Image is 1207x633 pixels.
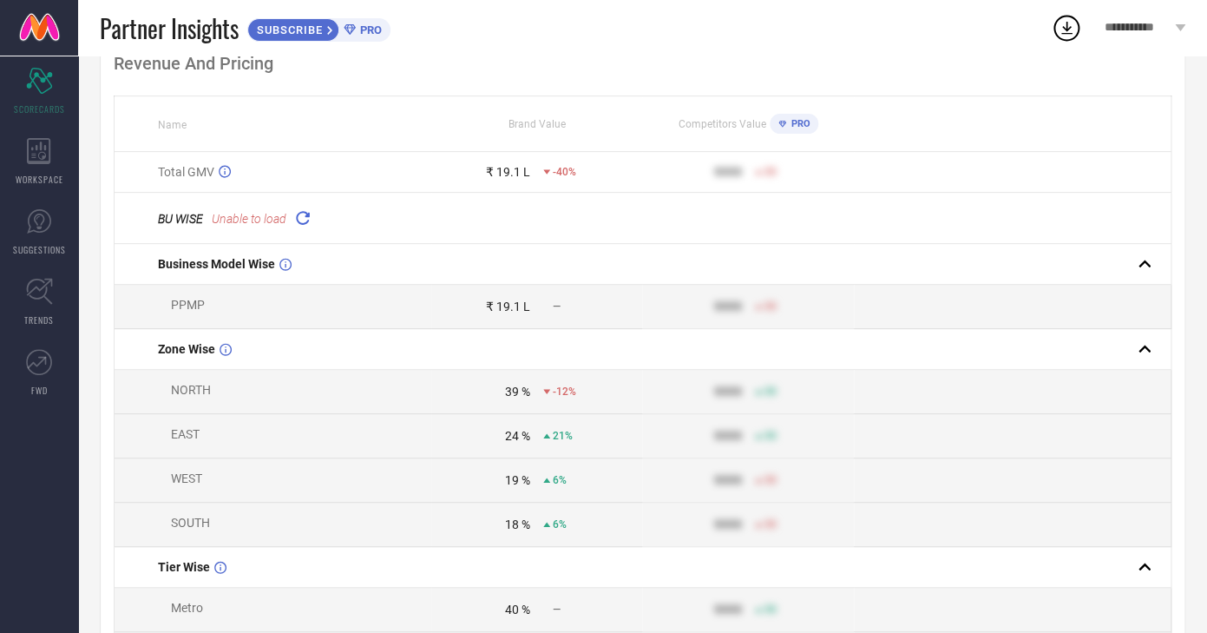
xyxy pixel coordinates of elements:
span: Partner Insights [100,10,239,46]
span: -12% [553,386,576,398]
div: 9999 [714,300,742,313]
span: WEST [171,471,202,485]
div: Reload "BU WISE " [291,206,315,230]
span: TRENDS [24,313,54,326]
span: 50 [764,300,777,313]
span: BU WISE [158,212,203,226]
span: 50 [764,430,777,442]
div: 18 % [505,518,530,531]
span: 50 [764,386,777,398]
span: Zone Wise [158,342,215,356]
div: 24 % [505,429,530,443]
span: Competitors Value [678,118,765,130]
span: Total GMV [158,165,214,179]
span: SUBSCRIBE [248,23,327,36]
div: Revenue And Pricing [114,53,1171,74]
span: — [553,300,561,313]
div: ₹ 19.1 L [486,165,530,179]
span: 50 [764,166,777,178]
span: Metro [171,601,203,615]
span: 6% [553,518,567,531]
span: 50 [764,603,777,616]
a: SUBSCRIBEPRO [247,14,390,42]
span: WORKSPACE [16,173,63,186]
span: Brand Value [508,118,566,130]
span: PPMP [171,298,205,312]
span: EAST [171,427,200,441]
div: 9999 [714,385,742,399]
span: SOUTH [171,516,210,530]
span: PRO [356,23,382,36]
span: -40% [553,166,576,178]
span: 50 [764,518,777,531]
span: — [553,603,561,616]
span: FWD [31,384,48,397]
span: SUGGESTIONS [13,243,66,256]
span: Tier Wise [158,560,210,574]
div: 9999 [714,429,742,443]
span: 50 [764,474,777,486]
div: ₹ 19.1 L [486,300,530,313]
span: Unable to load [212,212,286,226]
span: PRO [786,118,810,129]
span: SCORECARDS [14,102,65,115]
div: 9999 [714,473,742,487]
div: 39 % [505,385,530,399]
div: 40 % [505,603,530,617]
div: Open download list [1051,12,1082,43]
span: 6% [553,474,567,486]
span: Name [158,119,187,131]
span: 21% [553,430,573,442]
div: 9999 [714,165,742,179]
span: Business Model Wise [158,257,275,271]
div: 9999 [714,518,742,531]
span: NORTH [171,383,211,397]
div: 9999 [714,603,742,617]
div: 19 % [505,473,530,487]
